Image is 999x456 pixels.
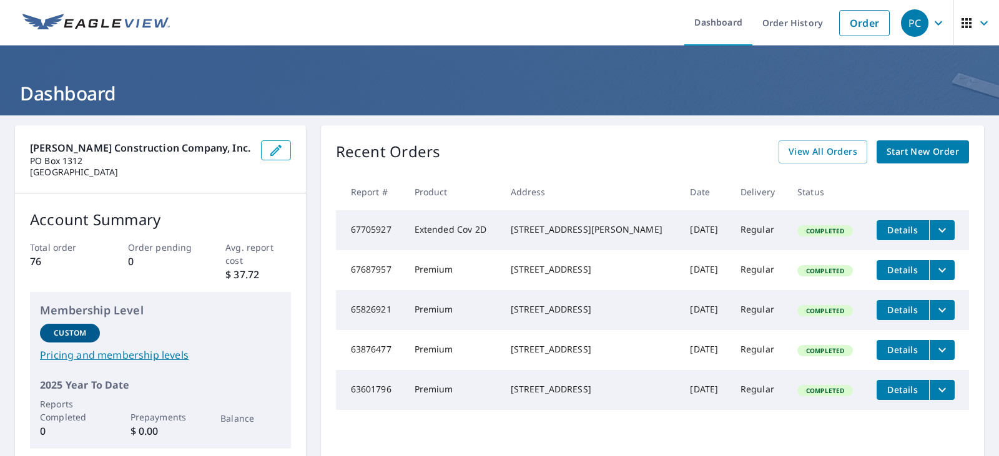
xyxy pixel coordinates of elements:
span: Completed [799,306,852,315]
td: Regular [731,370,787,410]
button: detailsBtn-67687957 [877,260,929,280]
p: [GEOGRAPHIC_DATA] [30,167,251,178]
p: Avg. report cost [225,241,290,267]
div: [STREET_ADDRESS][PERSON_NAME] [511,223,671,236]
p: Order pending [128,241,193,254]
th: Delivery [731,173,787,210]
button: filesDropdownBtn-67687957 [929,260,955,280]
td: 63876477 [336,330,405,370]
td: Regular [731,290,787,330]
a: Pricing and membership levels [40,347,281,362]
button: filesDropdownBtn-63601796 [929,380,955,400]
td: [DATE] [680,370,730,410]
td: Premium [405,370,501,410]
button: detailsBtn-63601796 [877,380,929,400]
th: Address [501,173,681,210]
span: Details [884,304,922,316]
td: Regular [731,250,787,290]
p: $ 0.00 [130,424,190,439]
span: Completed [799,346,852,355]
span: Details [884,344,922,356]
span: Completed [799,386,852,395]
span: Completed [799,266,852,275]
span: Details [884,384,922,395]
div: [STREET_ADDRESS] [511,303,671,316]
p: Prepayments [130,410,190,424]
a: Start New Order [877,140,969,163]
span: Start New Order [887,144,959,160]
p: 0 [128,254,193,269]
td: [DATE] [680,210,730,250]
button: detailsBtn-63876477 [877,340,929,360]
a: View All Orders [779,140,867,163]
td: [DATE] [680,330,730,370]
button: filesDropdownBtn-65826921 [929,300,955,320]
th: Date [680,173,730,210]
button: detailsBtn-65826921 [877,300,929,320]
p: Reports Completed [40,397,100,424]
div: [STREET_ADDRESS] [511,263,671,276]
p: $ 37.72 [225,267,290,282]
td: Regular [731,210,787,250]
p: [PERSON_NAME] Construction Company, Inc. [30,140,251,155]
td: [DATE] [680,250,730,290]
h1: Dashboard [15,80,984,106]
td: Extended Cov 2D [405,210,501,250]
td: 65826921 [336,290,405,330]
a: Order [839,10,890,36]
th: Product [405,173,501,210]
th: Report # [336,173,405,210]
button: filesDropdownBtn-63876477 [929,340,955,360]
p: Account Summary [30,208,291,231]
img: EV Logo [22,14,170,32]
p: Total order [30,241,95,254]
td: 67687957 [336,250,405,290]
p: 76 [30,254,95,269]
span: Details [884,224,922,236]
td: Premium [405,330,501,370]
span: Completed [799,226,852,235]
p: Recent Orders [336,140,441,163]
td: Regular [731,330,787,370]
div: [STREET_ADDRESS] [511,383,671,395]
button: detailsBtn-67705927 [877,220,929,240]
button: filesDropdownBtn-67705927 [929,220,955,240]
p: Membership Level [40,302,281,319]
td: 63601796 [336,370,405,410]
p: 0 [40,424,100,439]
span: Details [884,264,922,276]
div: PC [901,9,928,37]
span: View All Orders [789,144,857,160]
td: Premium [405,250,501,290]
th: Status [787,173,867,210]
p: Custom [54,327,86,339]
p: 2025 Year To Date [40,377,281,392]
p: PO Box 1312 [30,155,251,167]
div: [STREET_ADDRESS] [511,343,671,356]
td: [DATE] [680,290,730,330]
p: Balance [220,412,280,425]
td: Premium [405,290,501,330]
td: 67705927 [336,210,405,250]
